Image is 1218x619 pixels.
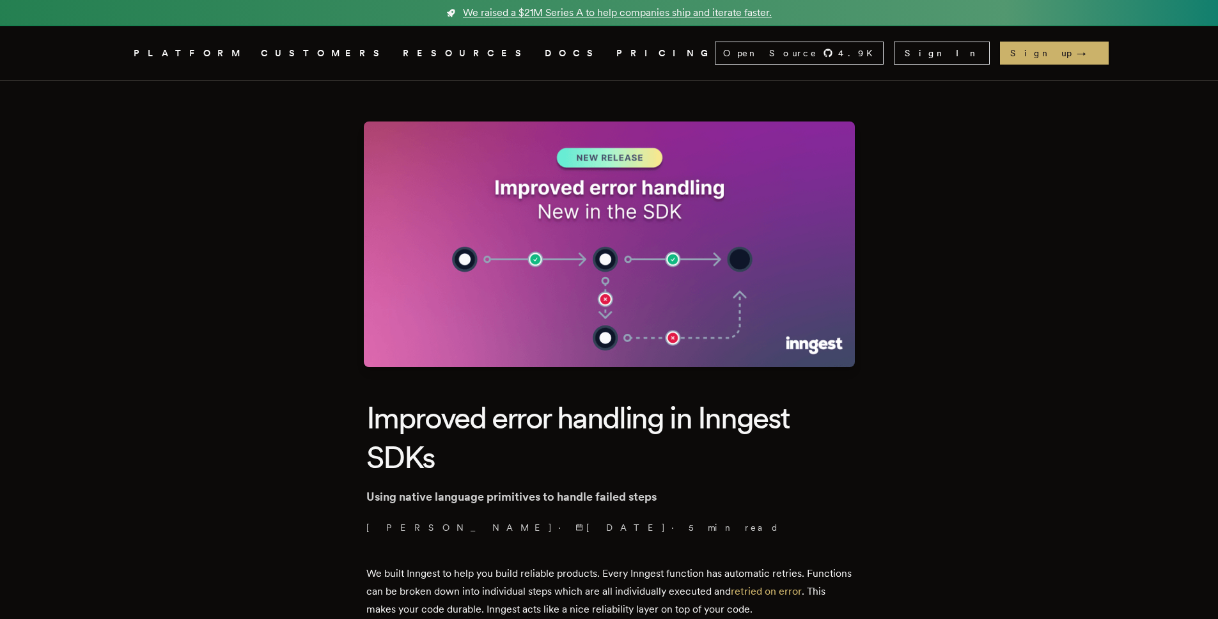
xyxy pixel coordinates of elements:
a: CUSTOMERS [261,45,387,61]
a: Sign In [894,42,990,65]
h1: Improved error handling in Inngest SDKs [366,398,852,478]
span: Open Source [723,47,818,59]
p: Using native language primitives to handle failed steps [366,488,852,506]
nav: Global [98,26,1121,80]
button: RESOURCES [403,45,529,61]
a: PRICING [616,45,715,61]
a: DOCS [545,45,601,61]
span: We raised a $21M Series A to help companies ship and iterate faster. [463,5,772,20]
a: retried on error [731,585,802,597]
a: Sign up [1000,42,1109,65]
span: [DATE] [575,521,666,534]
img: Featured image for Improved error handling in Inngest SDKs blog post [364,121,855,367]
span: 4.9 K [838,47,880,59]
a: [PERSON_NAME] [366,521,553,534]
p: · · [366,521,852,534]
p: We built Inngest to help you build reliable products. Every Inngest function has automatic retrie... [366,565,852,618]
span: → [1077,47,1098,59]
button: PLATFORM [134,45,246,61]
span: 5 min read [689,521,779,534]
